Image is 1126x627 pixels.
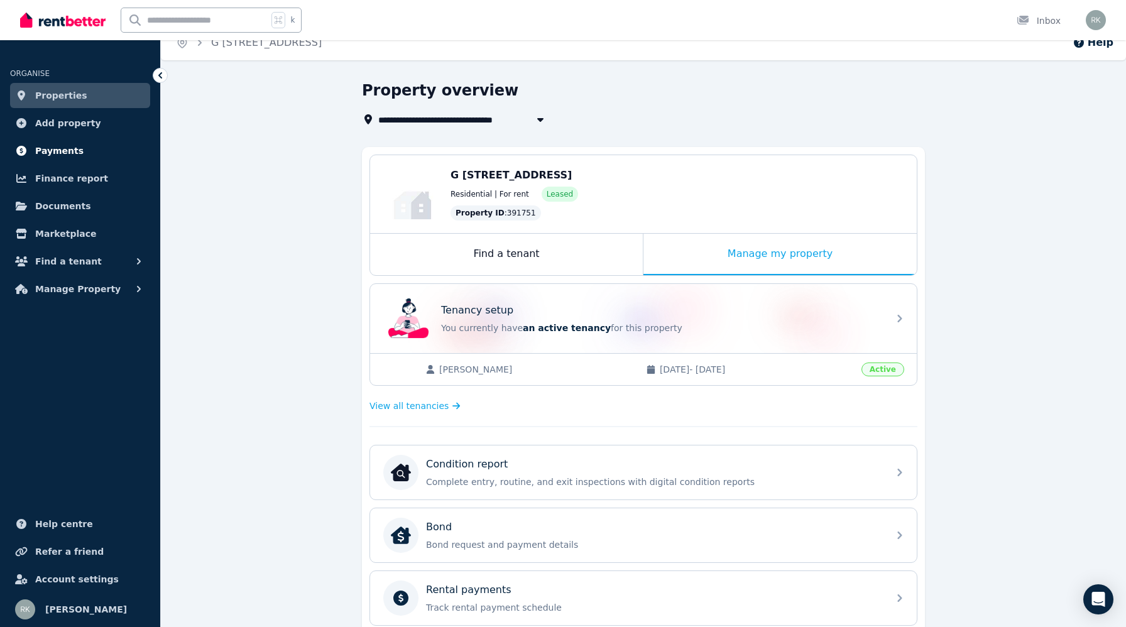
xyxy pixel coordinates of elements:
[35,143,84,158] span: Payments
[35,254,102,269] span: Find a tenant
[451,169,572,181] span: G [STREET_ADDRESS]
[35,226,96,241] span: Marketplace
[10,276,150,302] button: Manage Property
[547,189,573,199] span: Leased
[426,520,452,535] p: Bond
[523,323,611,333] span: an active tenancy
[370,234,643,275] div: Find a tenant
[426,538,881,551] p: Bond request and payment details
[35,281,121,297] span: Manage Property
[388,298,429,339] img: Tenancy setup
[20,11,106,30] img: RentBetter
[426,476,881,488] p: Complete entry, routine, and exit inspections with digital condition reports
[10,138,150,163] a: Payments
[426,601,881,614] p: Track rental payment schedule
[161,25,337,60] nav: Breadcrumb
[370,571,917,625] a: Rental paymentsTrack rental payment schedule
[10,83,150,108] a: Properties
[290,15,295,25] span: k
[1086,10,1106,30] img: Rez Karim
[35,199,91,214] span: Documents
[441,303,513,318] p: Tenancy setup
[369,400,449,412] span: View all tenancies
[643,234,917,275] div: Manage my property
[10,111,150,136] a: Add property
[1073,35,1113,50] button: Help
[10,249,150,274] button: Find a tenant
[10,567,150,592] a: Account settings
[10,221,150,246] a: Marketplace
[35,544,104,559] span: Refer a friend
[10,166,150,191] a: Finance report
[660,363,854,376] span: [DATE] - [DATE]
[439,363,633,376] span: [PERSON_NAME]
[426,457,508,472] p: Condition report
[15,599,35,619] img: Rez Karim
[10,511,150,537] a: Help centre
[369,400,461,412] a: View all tenancies
[35,516,93,532] span: Help centre
[10,69,50,78] span: ORGANISE
[370,508,917,562] a: BondBondBond request and payment details
[456,208,505,218] span: Property ID
[861,363,904,376] span: Active
[10,539,150,564] a: Refer a friend
[391,525,411,545] img: Bond
[211,36,322,48] a: G [STREET_ADDRESS]
[441,322,881,334] p: You currently have for this property
[370,445,917,499] a: Condition reportCondition reportComplete entry, routine, and exit inspections with digital condit...
[35,171,108,186] span: Finance report
[391,462,411,483] img: Condition report
[45,602,127,617] span: [PERSON_NAME]
[35,572,119,587] span: Account settings
[10,194,150,219] a: Documents
[451,189,529,199] span: Residential | For rent
[35,116,101,131] span: Add property
[362,80,518,101] h1: Property overview
[1017,14,1061,27] div: Inbox
[1083,584,1113,614] div: Open Intercom Messenger
[35,88,87,103] span: Properties
[426,582,511,597] p: Rental payments
[451,205,541,221] div: : 391751
[370,284,917,353] a: Tenancy setupTenancy setupYou currently havean active tenancyfor this property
